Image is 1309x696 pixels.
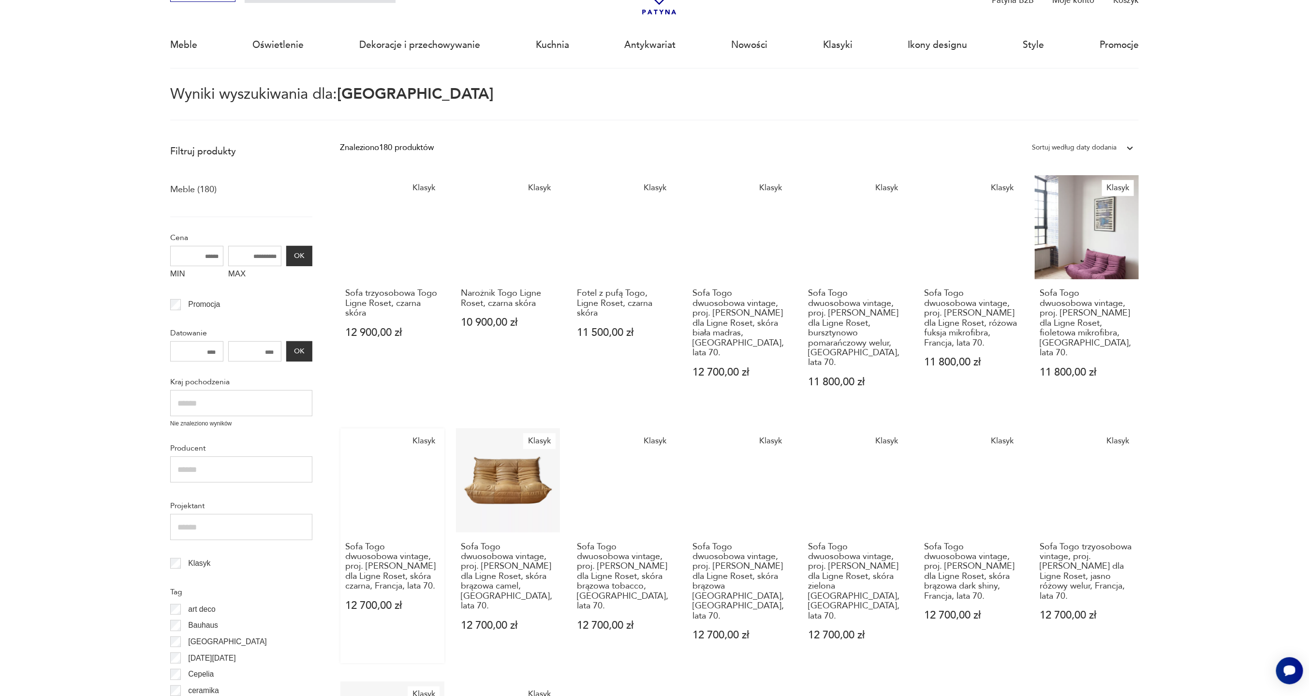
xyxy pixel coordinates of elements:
[461,318,555,328] p: 10 900,00 zł
[286,341,312,362] button: OK
[1100,23,1139,67] a: Promocje
[577,328,671,338] p: 11 500,00 zł
[692,288,786,358] h3: Sofa Togo dwuosobowa vintage, proj. [PERSON_NAME] dla Ligne Roset, skóra biała madras, [GEOGRAPHI...
[809,377,902,387] p: 11 800,00 zł
[340,175,444,410] a: KlasykSofa trzyosobowa Togo Ligne Roset, czarna skóraSofa trzyosobowa Togo Ligne Roset, czarna sk...
[577,542,671,611] h3: Sofa Togo dwuosobowa vintage, proj. [PERSON_NAME] dla Ligne Roset, skóra brązowa tobacco, [GEOGRA...
[359,23,480,67] a: Dekoracje i przechowywanie
[823,23,853,67] a: Klasyki
[170,23,197,67] a: Meble
[924,288,1018,348] h3: Sofa Togo dwuosobowa vintage, proj. [PERSON_NAME] dla Ligne Roset, różowa fuksja mikrofibra, Fran...
[345,542,439,591] h3: Sofa Togo dwuosobowa vintage, proj. [PERSON_NAME] dla Ligne Roset, skóra czarna, Francja, lata 70.
[188,298,220,311] p: Promocja
[337,84,494,104] span: [GEOGRAPHIC_DATA]
[461,620,555,631] p: 12 700,00 zł
[572,428,676,663] a: KlasykSofa Togo dwuosobowa vintage, proj. M. Ducaroy dla Ligne Roset, skóra brązowa tobacco, Fran...
[188,668,214,681] p: Cepelia
[809,288,902,367] h3: Sofa Togo dwuosobowa vintage, proj. [PERSON_NAME] dla Ligne Roset, bursztynowo pomarańczowy welur...
[924,542,1018,601] h3: Sofa Togo dwuosobowa vintage, proj. [PERSON_NAME] dla Ligne Roset, skóra brązowa dark shiny, Fran...
[809,542,902,621] h3: Sofa Togo dwuosobowa vintage, proj. [PERSON_NAME] dla Ligne Roset, skóra zielona [GEOGRAPHIC_DATA...
[692,630,786,640] p: 12 700,00 zł
[170,266,223,285] label: MIN
[456,175,560,410] a: KlasykNarożnik Togo Ligne Roset, czarna skóraNarożnik Togo Ligne Roset, czarna skóra10 900,00 zł
[692,367,786,378] p: 12 700,00 zł
[188,652,235,665] p: [DATE][DATE]
[1040,542,1134,601] h3: Sofa Togo trzyosobowa vintage, proj. [PERSON_NAME] dla Ligne Roset, jasno różowy welur, Francja, ...
[461,288,555,308] h3: Narożnik Togo Ligne Roset, czarna skóra
[170,87,1139,121] p: Wyniki wyszukiwania dla:
[572,175,676,410] a: KlasykFotel z pufą Togo, Ligne Roset, czarna skóraFotel z pufą Togo, Ligne Roset, czarna skóra11 ...
[692,542,786,621] h3: Sofa Togo dwuosobowa vintage, proj. [PERSON_NAME] dla Ligne Roset, skóra brązowa [GEOGRAPHIC_DATA...
[188,635,266,648] p: [GEOGRAPHIC_DATA]
[188,603,215,616] p: art deco
[809,630,902,640] p: 12 700,00 zł
[228,266,281,285] label: MAX
[170,327,312,339] p: Datowanie
[803,175,907,410] a: KlasykSofa Togo dwuosobowa vintage, proj. M. Ducaroy dla Ligne Roset, bursztynowo pomarańczowy we...
[170,145,312,158] p: Filtruj produkty
[345,601,439,611] p: 12 700,00 zł
[345,288,439,318] h3: Sofa trzyosobowa Togo Ligne Roset, czarna skóra
[340,141,434,154] div: Znaleziono 180 produktów
[924,357,1018,367] p: 11 800,00 zł
[577,288,671,318] h3: Fotel z pufą Togo, Ligne Roset, czarna skóra
[461,542,555,611] h3: Sofa Togo dwuosobowa vintage, proj. [PERSON_NAME] dla Ligne Roset, skóra brązowa camel, [GEOGRAPH...
[456,428,560,663] a: KlasykSofa Togo dwuosobowa vintage, proj. M. Ducaroy dla Ligne Roset, skóra brązowa camel, Francj...
[688,428,792,663] a: KlasykSofa Togo dwuosobowa vintage, proj. M. Ducaroy dla Ligne Roset, skóra brązowa dubai, Francj...
[1276,657,1303,684] iframe: Smartsupp widget button
[1035,428,1139,663] a: KlasykSofa Togo trzyosobowa vintage, proj. M. Ducaroy dla Ligne Roset, jasno różowy welur, Francj...
[340,428,444,663] a: KlasykSofa Togo dwuosobowa vintage, proj. M. Ducaroy dla Ligne Roset, skóra czarna, Francja, lata...
[170,419,312,428] p: Nie znaleziono wyników
[625,23,676,67] a: Antykwariat
[1040,288,1134,358] h3: Sofa Togo dwuosobowa vintage, proj. [PERSON_NAME] dla Ligne Roset, fioletowa mikrofibra, [GEOGRAP...
[170,442,312,454] p: Producent
[803,428,907,663] a: KlasykSofa Togo dwuosobowa vintage, proj. M. Ducaroy dla Ligne Roset, skóra zielona dubai, Francj...
[188,557,210,570] p: Klasyk
[688,175,792,410] a: KlasykSofa Togo dwuosobowa vintage, proj. M. Ducaroy dla Ligne Roset, skóra biała madras, Francja...
[1023,23,1044,67] a: Style
[1032,141,1117,154] div: Sortuj według daty dodania
[1040,367,1134,378] p: 11 800,00 zł
[170,376,312,388] p: Kraj pochodzenia
[188,619,218,632] p: Bauhaus
[536,23,569,67] a: Kuchnia
[919,175,1023,410] a: KlasykSofa Togo dwuosobowa vintage, proj. M. Ducaroy dla Ligne Roset, różowa fuksja mikrofibra, F...
[924,610,1018,620] p: 12 700,00 zł
[1040,610,1134,620] p: 12 700,00 zł
[286,246,312,266] button: OK
[908,23,968,67] a: Ikony designu
[170,586,312,598] p: Tag
[731,23,767,67] a: Nowości
[170,182,217,198] a: Meble (180)
[345,328,439,338] p: 12 900,00 zł
[1035,175,1139,410] a: KlasykSofa Togo dwuosobowa vintage, proj. M. Ducaroy dla Ligne Roset, fioletowa mikrofibra, Franc...
[577,620,671,631] p: 12 700,00 zł
[170,231,312,244] p: Cena
[170,499,312,512] p: Projektant
[253,23,304,67] a: Oświetlenie
[919,428,1023,663] a: KlasykSofa Togo dwuosobowa vintage, proj. M. Ducaroy dla Ligne Roset, skóra brązowa dark shiny, F...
